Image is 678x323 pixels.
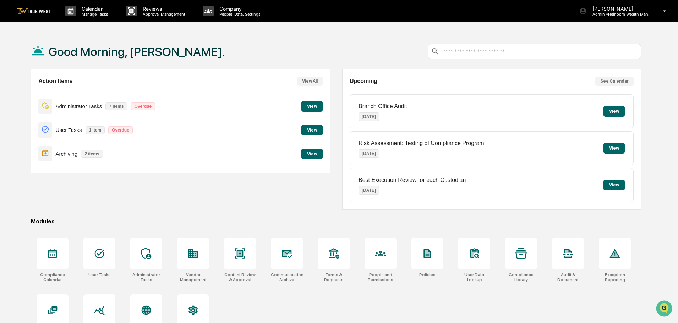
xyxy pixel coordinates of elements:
[56,151,78,157] p: Archiving
[14,89,46,96] span: Preclearance
[24,61,90,67] div: We're available if you need us!
[130,272,162,282] div: Administrator Tasks
[359,112,379,121] p: [DATE]
[301,126,323,133] a: View
[655,300,674,319] iframe: Open customer support
[86,126,105,134] p: 1 item
[31,218,641,225] div: Modules
[587,12,653,17] p: Admin • Heirloom Wealth Management
[18,32,117,40] input: Clear
[49,45,225,59] h1: Good Morning, [PERSON_NAME].
[419,272,436,277] div: Policies
[505,272,537,282] div: Compliance Library
[365,272,397,282] div: People and Permissions
[49,87,91,99] a: 🗄️Attestations
[297,77,323,86] button: View All
[4,100,48,113] a: 🔎Data Lookup
[108,126,133,134] p: Overdue
[7,54,20,67] img: 1746055101610-c473b297-6a78-478c-a979-82029cc54cd1
[359,177,466,183] p: Best Execution Review for each Custodian
[271,272,303,282] div: Communications Archive
[17,8,51,15] img: logo
[105,102,127,110] p: 7 items
[137,6,189,12] p: Reviews
[603,106,625,117] button: View
[7,104,13,109] div: 🔎
[595,77,634,86] button: See Calendar
[7,90,13,96] div: 🖐️
[7,15,129,26] p: How can we help?
[137,12,189,17] p: Approval Management
[359,140,484,146] p: Risk Assessment: Testing of Compliance Program
[301,102,323,109] a: View
[301,125,323,135] button: View
[56,103,102,109] p: Administrator Tasks
[350,78,377,84] h2: Upcoming
[121,56,129,65] button: Start new chat
[301,101,323,112] button: View
[50,120,86,126] a: Powered byPylon
[51,90,57,96] div: 🗄️
[359,149,379,158] p: [DATE]
[214,12,264,17] p: People, Data, Settings
[177,272,209,282] div: Vendor Management
[81,150,103,158] p: 2 items
[603,180,625,190] button: View
[587,6,653,12] p: [PERSON_NAME]
[56,127,82,133] p: User Tasks
[301,149,323,159] button: View
[131,102,155,110] p: Overdue
[599,272,631,282] div: Exception Reporting
[359,103,407,110] p: Branch Office Audit
[24,54,116,61] div: Start new chat
[458,272,490,282] div: User Data Lookup
[4,87,49,99] a: 🖐️Preclearance
[14,103,45,110] span: Data Lookup
[214,6,264,12] p: Company
[318,272,350,282] div: Forms & Requests
[301,150,323,157] a: View
[603,143,625,154] button: View
[59,89,88,96] span: Attestations
[38,78,72,84] h2: Action Items
[71,120,86,126] span: Pylon
[76,6,112,12] p: Calendar
[76,12,112,17] p: Manage Tasks
[88,272,111,277] div: User Tasks
[37,272,69,282] div: Compliance Calendar
[552,272,584,282] div: Audit & Document Logs
[359,186,379,195] p: [DATE]
[224,272,256,282] div: Content Review & Approval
